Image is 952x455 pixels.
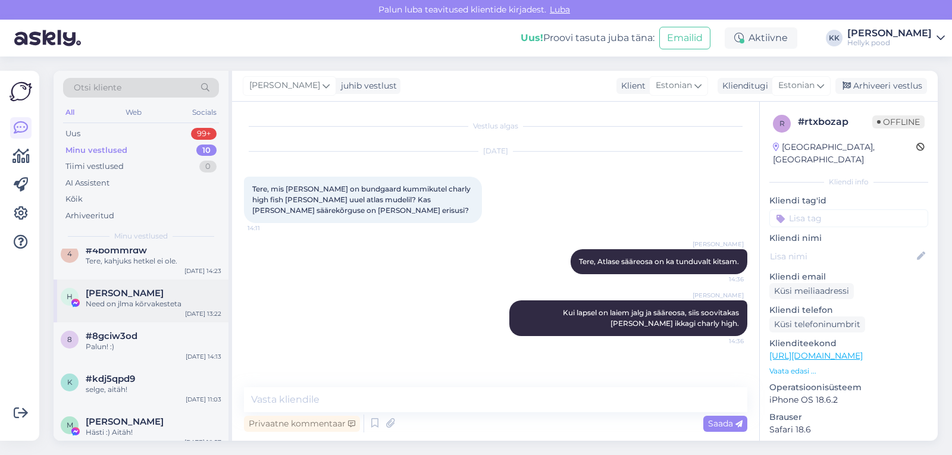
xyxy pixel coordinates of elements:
p: Kliendi nimi [769,232,928,244]
div: Vestlus algas [244,121,747,131]
div: Küsi meiliaadressi [769,283,854,299]
div: selge, aitäh! [86,384,221,395]
p: Klienditeekond [769,337,928,350]
span: Kui lapsel on laiem jalg ja sääreosa, siis soovitakas [PERSON_NAME] ikkagi charly high. [563,308,741,328]
div: AI Assistent [65,177,109,189]
span: Minu vestlused [114,231,168,241]
span: Helerin Mõttus [86,288,164,299]
span: Saada [708,418,743,429]
div: [DATE] [244,146,747,156]
div: Klienditugi [718,80,768,92]
div: [DATE] 11:03 [186,395,221,404]
div: Küsi telefoninumbrit [769,316,865,332]
div: All [63,105,77,120]
button: Emailid [659,27,710,49]
div: Proovi tasuta juba täna: [521,31,654,45]
span: r [779,119,785,128]
span: Estonian [778,79,815,92]
p: Kliendi tag'id [769,194,928,207]
p: Safari 18.6 [769,423,928,436]
span: Luba [546,4,574,15]
span: M [67,421,73,429]
span: 14:36 [699,337,744,346]
div: 10 [196,145,217,156]
span: [PERSON_NAME] [249,79,320,92]
span: Tere, Atlase sääreosa on ka tunduvalt kitsam. [579,257,739,266]
span: k [67,378,73,387]
div: Privaatne kommentaar [244,416,360,432]
div: Hellyk pood [847,38,932,48]
div: [DATE] 14:13 [186,352,221,361]
span: Otsi kliente [74,81,121,94]
div: Aktiivne [725,27,797,49]
div: Arhiveeritud [65,210,114,222]
div: Minu vestlused [65,145,127,156]
div: [PERSON_NAME] [847,29,932,38]
span: 14:11 [248,224,292,233]
div: Hästi :) Aitäh! [86,427,221,438]
span: 14:36 [699,275,744,284]
span: Tere, mis [PERSON_NAME] on bundgaard kummikutel charly high fish [PERSON_NAME] uuel atlas mudelil... [252,184,472,215]
span: H [67,292,73,301]
div: Kõik [65,193,83,205]
input: Lisa nimi [770,250,915,263]
span: #kdj5qpd9 [86,374,135,384]
span: Marika Kundla [86,416,164,427]
div: 99+ [191,128,217,140]
span: #4bommrdw [86,245,147,256]
span: 8 [67,335,72,344]
span: 4 [67,249,72,258]
div: juhib vestlust [336,80,397,92]
div: Socials [190,105,219,120]
p: Brauser [769,411,928,423]
span: #8gciw3od [86,331,137,341]
div: Tere, kahjuks hetkel ei ole. [86,256,221,266]
p: Vaata edasi ... [769,366,928,376]
div: [DATE] 10:57 [184,438,221,447]
a: [PERSON_NAME]Hellyk pood [847,29,945,48]
p: Kliendi telefon [769,304,928,316]
span: Offline [872,115,925,128]
div: [DATE] 14:23 [184,266,221,275]
div: Need on jlma kõrvakesteta [86,299,221,309]
b: Uus! [521,32,543,43]
div: [DATE] 13:22 [185,309,221,318]
div: 0 [199,161,217,172]
div: Palun! :) [86,341,221,352]
div: Kliendi info [769,177,928,187]
div: Uus [65,128,80,140]
span: [PERSON_NAME] [693,291,744,300]
div: Arhiveeri vestlus [835,78,927,94]
img: Askly Logo [10,80,32,103]
div: Klient [616,80,646,92]
span: Estonian [656,79,692,92]
div: Web [123,105,144,120]
div: [GEOGRAPHIC_DATA], [GEOGRAPHIC_DATA] [773,141,916,166]
span: [PERSON_NAME] [693,240,744,249]
p: iPhone OS 18.6.2 [769,394,928,406]
div: KK [826,30,843,46]
p: Kliendi email [769,271,928,283]
div: Tiimi vestlused [65,161,124,172]
input: Lisa tag [769,209,928,227]
div: # rtxbozap [798,115,872,129]
p: Operatsioonisüsteem [769,381,928,394]
a: [URL][DOMAIN_NAME] [769,350,863,361]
